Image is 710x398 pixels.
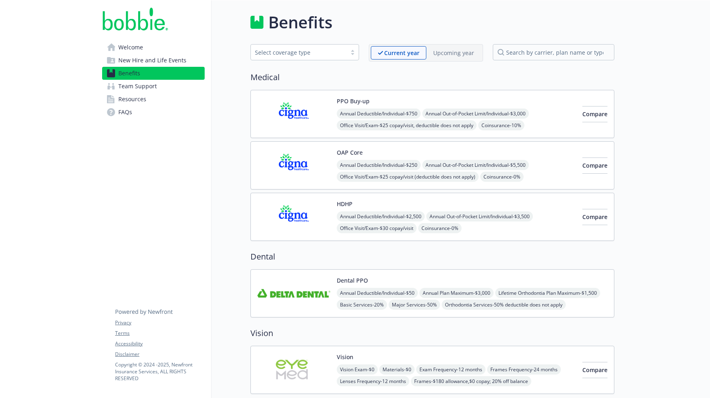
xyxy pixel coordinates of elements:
button: Compare [582,157,607,174]
img: CIGNA carrier logo [257,148,330,183]
span: Annual Deductible/Individual - $2,500 [337,211,425,221]
div: Select coverage type [255,48,342,57]
span: Team Support [118,80,157,93]
a: FAQs [102,106,205,119]
button: Compare [582,106,607,122]
h2: Medical [250,71,614,83]
span: Annual Out-of-Pocket Limit/Individual - $3,000 [422,109,529,119]
a: New Hire and Life Events [102,54,205,67]
span: Office Visit/Exam - $25 copay/visit (deductible does not apply) [337,172,479,182]
span: Compare [582,213,607,221]
span: Coinsurance - 10% [478,120,524,130]
span: Coinsurance - 0% [418,223,462,233]
button: HDHP [337,200,353,208]
span: Annual Plan Maximum - $3,000 [419,288,494,298]
span: New Hire and Life Events [118,54,186,67]
span: Annual Out-of-Pocket Limit/Individual - $3,500 [426,211,533,221]
span: Lifetime Orthodontia Plan Maximum - $1,500 [495,288,600,298]
a: Benefits [102,67,205,80]
button: Vision [337,353,353,361]
button: Dental PPO [337,276,368,285]
span: Vision Exam - $0 [337,364,378,375]
span: Exam Frequency - 12 months [416,364,485,375]
p: Current year [384,49,419,57]
span: Compare [582,162,607,169]
img: CIGNA carrier logo [257,97,330,131]
span: Resources [118,93,146,106]
span: Lenses Frequency - 12 months [337,376,409,386]
span: Major Services - 50% [389,300,440,310]
input: search by carrier, plan name or type [493,44,614,60]
span: Benefits [118,67,140,80]
a: Disclaimer [115,351,204,358]
span: Annual Deductible/Individual - $750 [337,109,421,119]
span: Compare [582,110,607,118]
span: Orthodontia Services - 50% deductible does not apply [442,300,566,310]
a: Accessibility [115,340,204,347]
img: Delta Dental Insurance Company carrier logo [257,276,330,311]
span: Office Visit/Exam - $25 copay/visit, deductible does not apply [337,120,477,130]
span: Basic Services - 20% [337,300,387,310]
p: Copyright © 2024 - 2025 , Newfront Insurance Services, ALL RIGHTS RESERVED [115,361,204,382]
img: EyeMed Vision Care carrier logo [257,353,330,387]
button: Compare [582,362,607,378]
span: Annual Deductible/Individual - $50 [337,288,418,298]
a: Terms [115,330,204,337]
span: Materials - $0 [379,364,415,375]
a: Welcome [102,41,205,54]
h2: Vision [250,327,614,339]
span: Welcome [118,41,143,54]
span: Frames - $180 allowance,$0 copay; 20% off balance [411,376,531,386]
button: PPO Buy-up [337,97,370,105]
img: CIGNA carrier logo [257,200,330,234]
a: Resources [102,93,205,106]
span: Annual Deductible/Individual - $250 [337,160,421,170]
span: Compare [582,366,607,374]
span: Office Visit/Exam - $30 copay/visit [337,223,417,233]
p: Upcoming year [433,49,474,57]
a: Privacy [115,319,204,326]
span: Frames Frequency - 24 months [487,364,561,375]
button: OAP Core [337,148,363,157]
button: Compare [582,209,607,225]
span: Coinsurance - 0% [480,172,524,182]
a: Team Support [102,80,205,93]
span: FAQs [118,106,132,119]
h2: Dental [250,251,614,263]
span: Annual Out-of-Pocket Limit/Individual - $5,500 [422,160,529,170]
h1: Benefits [268,10,332,34]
